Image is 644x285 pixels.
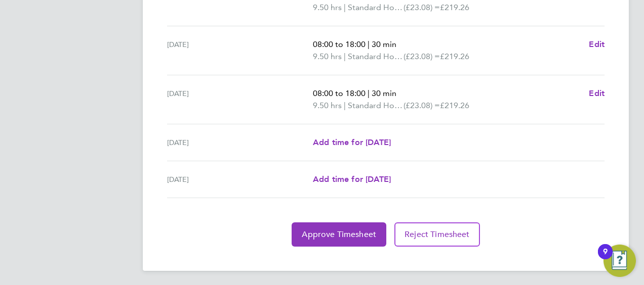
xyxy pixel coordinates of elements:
[589,87,605,100] a: Edit
[313,3,342,12] span: 9.50 hrs
[344,101,346,110] span: |
[368,88,370,98] span: |
[372,39,396,49] span: 30 min
[348,2,404,14] span: Standard Hourly
[368,39,370,49] span: |
[348,51,404,63] span: Standard Hourly
[589,88,605,98] span: Edit
[394,222,480,247] button: Reject Timesheet
[313,88,366,98] span: 08:00 to 18:00
[404,52,440,61] span: (£23.08) =
[313,52,342,61] span: 9.50 hrs
[167,38,313,63] div: [DATE]
[372,88,396,98] span: 30 min
[313,174,391,184] span: Add time for [DATE]
[313,173,391,185] a: Add time for [DATE]
[313,101,342,110] span: 9.50 hrs
[440,101,469,110] span: £219.26
[440,3,469,12] span: £219.26
[440,52,469,61] span: £219.26
[603,245,636,277] button: Open Resource Center, 9 new notifications
[313,39,366,49] span: 08:00 to 18:00
[404,101,440,110] span: (£23.08) =
[313,136,391,149] a: Add time for [DATE]
[405,229,470,240] span: Reject Timesheet
[589,39,605,49] span: Edit
[603,252,608,265] div: 9
[302,229,376,240] span: Approve Timesheet
[167,136,313,149] div: [DATE]
[344,52,346,61] span: |
[167,173,313,185] div: [DATE]
[348,100,404,112] span: Standard Hourly
[167,87,313,112] div: [DATE]
[589,38,605,51] a: Edit
[313,137,391,147] span: Add time for [DATE]
[344,3,346,12] span: |
[292,222,386,247] button: Approve Timesheet
[404,3,440,12] span: (£23.08) =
